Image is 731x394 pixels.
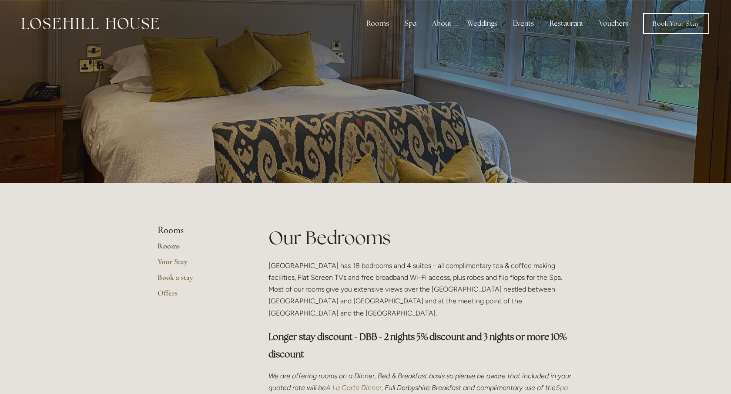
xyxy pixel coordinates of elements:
[398,15,423,32] div: Spa
[158,225,241,236] li: Rooms
[158,288,241,304] a: Offers
[158,272,241,288] a: Book a stay
[592,15,635,32] a: Vouchers
[268,225,573,251] h1: Our Bedrooms
[158,241,241,257] a: Rooms
[460,15,504,32] div: Weddings
[326,384,382,392] a: A La Carte Dinner
[506,15,541,32] div: Events
[359,15,396,32] div: Rooms
[268,372,573,392] em: We are offering rooms on a Dinner, Bed & Breakfast basis so please be aware that included in your...
[543,15,590,32] div: Restaurant
[22,18,159,29] img: Losehill House
[425,15,459,32] div: About
[382,384,556,392] em: , Full Derbyshire Breakfast and complimentary use of the
[268,331,568,360] strong: Longer stay discount - DBB - 2 nights 5% discount and 3 nights or more 10% discount
[158,257,241,272] a: Your Stay
[268,260,573,319] p: [GEOGRAPHIC_DATA] has 18 bedrooms and 4 suites - all complimentary tea & coffee making facilities...
[643,13,709,34] a: Book Your Stay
